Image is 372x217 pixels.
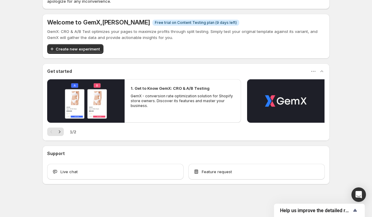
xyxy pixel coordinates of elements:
[155,20,237,25] span: Free trial on Content Testing plan (9 days left)
[47,44,103,54] button: Create new experiment
[47,28,325,40] p: GemX: CRO & A/B Test optimizes your pages to maximize profits through split testing. Simply test ...
[47,128,64,136] nav: Pagination
[100,19,150,26] span: , [PERSON_NAME]
[202,169,232,175] span: Feature request
[131,85,210,91] h2: 1. Get to Know GemX: CRO & A/B Testing
[247,79,325,123] button: Play video
[280,208,351,213] span: Help us improve the detailed report for A/B campaigns
[47,19,150,26] h5: Welcome to GemX
[47,151,65,157] h3: Support
[55,128,64,136] button: Next
[56,46,100,52] span: Create new experiment
[351,187,366,202] div: Open Intercom Messenger
[47,68,72,74] h3: Get started
[70,129,76,135] span: 1 / 2
[280,207,359,214] button: Show survey - Help us improve the detailed report for A/B campaigns
[131,94,235,108] p: GemX - conversion rate optimization solution for Shopify store owners. Discover its features and ...
[60,169,78,175] span: Live chat
[47,79,125,123] button: Play video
